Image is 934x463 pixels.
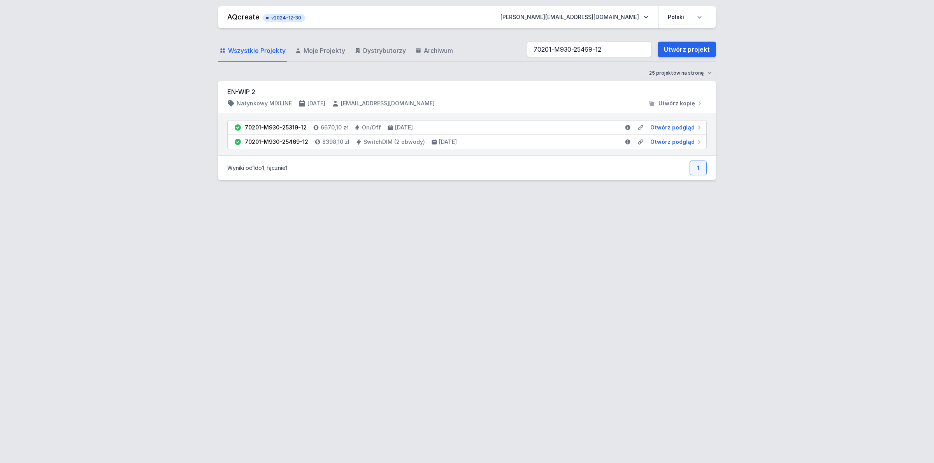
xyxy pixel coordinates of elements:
[363,138,425,146] h4: SwitchDIM (2 obwody)
[304,46,345,55] span: Moje Projekty
[647,124,703,131] a: Otwórz podgląd
[663,10,707,24] select: Wybierz język
[395,124,413,131] h4: [DATE]
[227,87,707,96] h3: EN-WIP 2
[218,40,287,62] a: Wszystkie Projekty
[363,46,406,55] span: Dystrybutorzy
[228,46,286,55] span: Wszystkie Projekty
[321,124,348,131] h4: 6670,10 zł
[293,40,347,62] a: Moje Projekty
[494,10,655,24] button: [PERSON_NAME][EMAIL_ADDRESS][DOMAIN_NAME]
[245,138,308,146] div: 70201-M930-25469-12
[307,100,325,107] h4: [DATE]
[414,40,455,62] a: Archiwum
[237,100,292,107] h4: Natynkowy MIXLINE
[658,100,695,107] span: Utwórz kopię
[227,13,260,21] a: AQcreate
[227,164,288,172] p: Wyniki od do , łącznie
[263,12,305,22] button: v2024-12-30
[644,100,707,107] button: Utwórz kopię
[362,124,381,131] h4: On/Off
[690,161,707,175] a: 1
[439,138,457,146] h4: [DATE]
[341,100,435,107] h4: [EMAIL_ADDRESS][DOMAIN_NAME]
[424,46,453,55] span: Archiwum
[253,164,255,171] span: 1
[262,164,264,171] span: 1
[658,42,716,57] a: Utwórz projekt
[650,138,695,146] span: Otwórz podgląd
[353,40,407,62] a: Dystrybutorzy
[527,42,651,57] input: Szukaj wśród projektów i wersji...
[245,124,307,131] div: 70201-M930-25319-12
[322,138,349,146] h4: 8398,10 zł
[267,15,301,21] span: v2024-12-30
[650,124,695,131] span: Otwórz podgląd
[647,138,703,146] a: Otwórz podgląd
[285,164,288,171] span: 1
